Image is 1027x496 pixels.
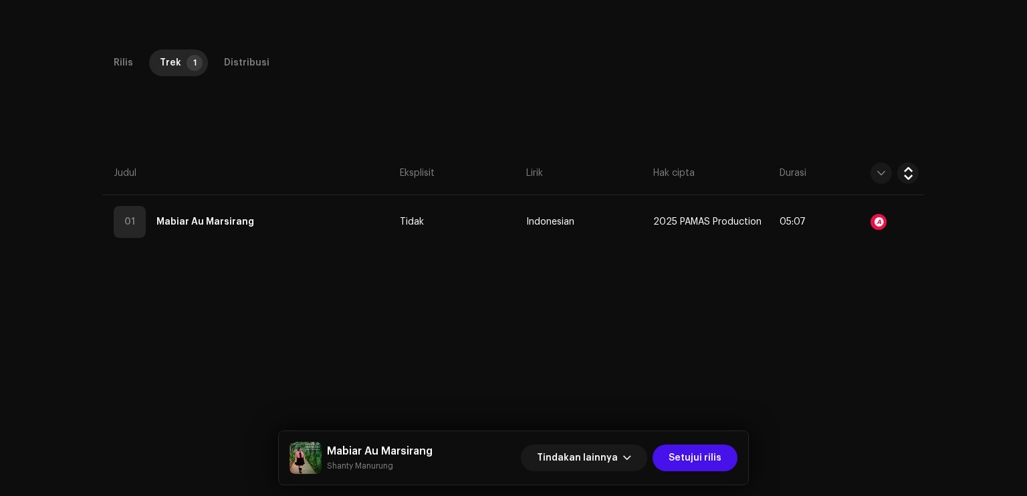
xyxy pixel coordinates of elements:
button: Setujui rilis [653,445,737,471]
button: Tindakan lainnya [521,445,647,471]
span: Lirik [526,166,543,180]
strong: Mabiar Au Marsirang [156,209,254,235]
span: 2025 PAMAS Production [653,217,762,227]
small: Mabiar Au Marsirang [327,459,433,473]
span: 05:07 [780,217,806,227]
img: 0a9d6c70-e055-48e2-ba10-5ec25d5b648a [290,442,322,474]
span: Eksplisit [400,166,435,180]
span: Tidak [400,217,424,227]
span: Indonesian [526,217,574,227]
span: Setujui rilis [669,445,721,471]
span: Hak cipta [653,166,695,180]
h5: Mabiar Au Marsirang [327,443,433,459]
span: Tindakan lainnya [537,445,618,471]
div: Distribusi [224,49,269,76]
span: Durasi [780,166,806,180]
